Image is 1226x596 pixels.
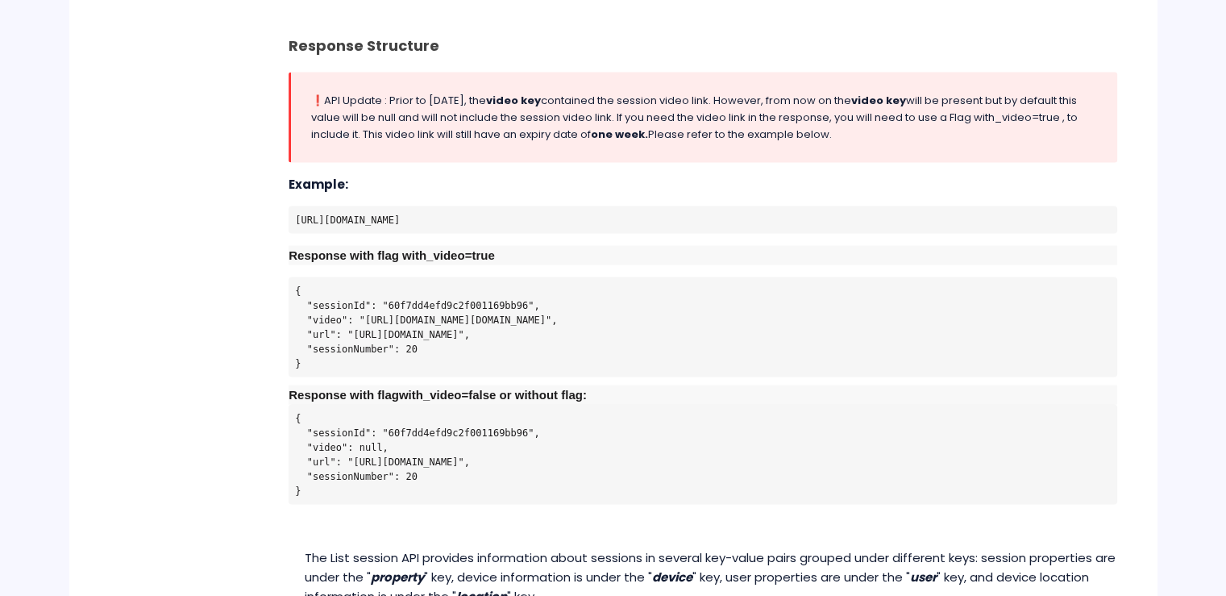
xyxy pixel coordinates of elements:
strong: video key [486,93,541,108]
a: [URL][DOMAIN_NAME] [295,215,400,226]
a: = [461,388,468,402]
a: = [465,248,472,262]
p: ❗️API Update : Prior to [DATE], the contained the session video link. However, from now on the wi... [289,73,1116,163]
a: [URL][DOMAIN_NAME] [353,456,458,468]
pre: { "sessionId": "60f7dd4efd9c2f001169bb96", "video": " ", "url": " ", "sessionNumber": 20 } [289,277,1116,377]
span: Response Structure [289,35,439,56]
em: user [910,569,937,586]
strong: one week. [591,127,648,142]
strong: with_video [399,388,468,402]
strong: video key [851,93,906,108]
strong: Response with flag with_video true [289,248,494,262]
pre: { "sessionId": "60f7dd4efd9c2f001169bb96", "video": null, "url": " ", "sessionNumber": 20 } [289,405,1116,505]
strong: Response with flag false or without flag: [289,388,587,402]
strong: Example: [289,176,348,193]
span: Get help [31,11,93,26]
em: device [652,569,692,586]
a: [URL][DOMAIN_NAME] [353,329,458,340]
em: property [371,569,424,586]
a: [URL][DOMAIN_NAME][DOMAIN_NAME] [365,315,546,326]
